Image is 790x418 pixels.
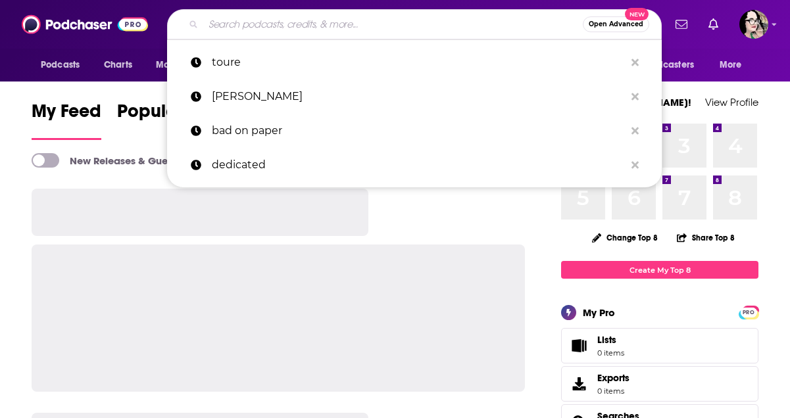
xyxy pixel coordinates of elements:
[212,148,625,182] p: dedicated
[583,16,649,32] button: Open AdvancedNew
[167,80,662,114] a: [PERSON_NAME]
[739,10,768,39] span: Logged in as kdaneman
[566,337,592,355] span: Lists
[167,45,662,80] a: toure
[739,10,768,39] button: Show profile menu
[32,100,101,140] a: My Feed
[41,56,80,74] span: Podcasts
[589,21,643,28] span: Open Advanced
[212,114,625,148] p: bad on paper
[597,334,616,346] span: Lists
[597,334,624,346] span: Lists
[720,56,742,74] span: More
[670,13,693,35] a: Show notifications dropdown
[705,96,758,108] a: View Profile
[739,10,768,39] img: User Profile
[104,56,132,74] span: Charts
[117,100,229,140] a: Popular Feed
[584,229,666,246] button: Change Top 8
[741,307,756,317] a: PRO
[117,100,229,130] span: Popular Feed
[147,53,220,78] button: open menu
[561,328,758,363] a: Lists
[32,53,97,78] button: open menu
[32,100,101,130] span: My Feed
[583,306,615,319] div: My Pro
[167,114,662,148] a: bad on paper
[676,225,735,250] button: Share Top 8
[212,80,625,114] p: deb olin unferth
[597,372,630,384] span: Exports
[203,14,583,35] input: Search podcasts, credits, & more...
[95,53,140,78] a: Charts
[631,56,694,74] span: For Podcasters
[561,366,758,402] a: Exports
[167,148,662,182] a: dedicated
[32,153,205,168] a: New Releases & Guests Only
[625,8,649,20] span: New
[622,53,713,78] button: open menu
[167,9,662,39] div: Search podcasts, credits, & more...
[703,13,724,35] a: Show notifications dropdown
[741,308,756,317] span: PRO
[597,348,624,358] span: 0 items
[22,12,148,37] img: Podchaser - Follow, Share and Rate Podcasts
[212,45,625,80] p: toure
[710,53,758,78] button: open menu
[597,386,630,396] span: 0 items
[566,375,592,393] span: Exports
[156,56,203,74] span: Monitoring
[561,261,758,279] a: Create My Top 8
